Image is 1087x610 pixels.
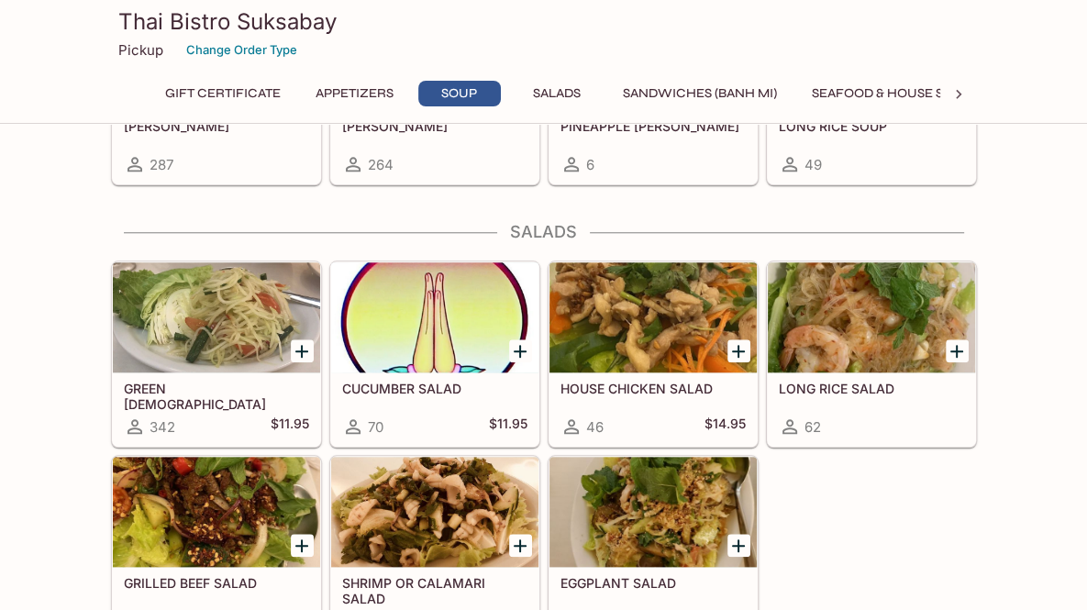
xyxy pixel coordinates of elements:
[560,381,746,396] h5: HOUSE CHICKEN SALAD
[509,339,532,362] button: Add CUCUMBER SALAD
[342,575,527,605] h5: SHRIMP OR CALAMARI SALAD
[516,81,598,106] button: Salads
[549,262,757,372] div: HOUSE CHICKEN SALAD
[118,41,163,59] p: Pickup
[271,416,309,438] h5: $11.95
[560,118,746,134] h5: PINEAPPLE [PERSON_NAME]
[113,262,320,372] div: GREEN PAPAYA SALAD (SOM TUM)
[155,81,291,106] button: Gift Certificate
[613,81,787,106] button: Sandwiches (Banh Mi)
[802,81,1006,106] button: Seafood & House Specials
[804,418,821,436] span: 62
[150,418,175,436] span: 342
[767,261,976,447] a: LONG RICE SALAD62
[112,261,321,447] a: GREEN [DEMOGRAPHIC_DATA] SALAD (SOM TUM)342$11.95
[368,418,383,436] span: 70
[946,339,969,362] button: Add LONG RICE SALAD
[113,457,320,567] div: GRILLED BEEF SALAD
[418,81,501,106] button: Soup
[305,81,404,106] button: Appetizers
[549,457,757,567] div: EGGPLANT SALAD
[368,156,394,173] span: 264
[768,262,975,372] div: LONG RICE SALAD
[331,262,538,372] div: CUCUMBER SALAD
[779,118,964,134] h5: LONG RICE SOUP
[150,156,173,173] span: 287
[560,575,746,591] h5: EGGPLANT SALAD
[342,118,527,134] h5: [PERSON_NAME]
[727,339,750,362] button: Add HOUSE CHICKEN SALAD
[178,36,305,64] button: Change Order Type
[549,261,758,447] a: HOUSE CHICKEN SALAD46$14.95
[124,118,309,134] h5: [PERSON_NAME]
[124,575,309,591] h5: GRILLED BEEF SALAD
[586,418,604,436] span: 46
[291,534,314,557] button: Add GRILLED BEEF SALAD
[342,381,527,396] h5: CUCUMBER SALAD
[111,222,977,242] h4: Salads
[704,416,746,438] h5: $14.95
[586,156,594,173] span: 6
[331,457,538,567] div: SHRIMP OR CALAMARI SALAD
[124,381,309,411] h5: GREEN [DEMOGRAPHIC_DATA] SALAD (SOM TUM)
[118,7,970,36] h3: Thai Bistro Suksabay
[779,381,964,396] h5: LONG RICE SALAD
[291,339,314,362] button: Add GREEN PAPAYA SALAD (SOM TUM)
[727,534,750,557] button: Add EGGPLANT SALAD
[489,416,527,438] h5: $11.95
[509,534,532,557] button: Add SHRIMP OR CALAMARI SALAD
[330,261,539,447] a: CUCUMBER SALAD70$11.95
[804,156,822,173] span: 49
